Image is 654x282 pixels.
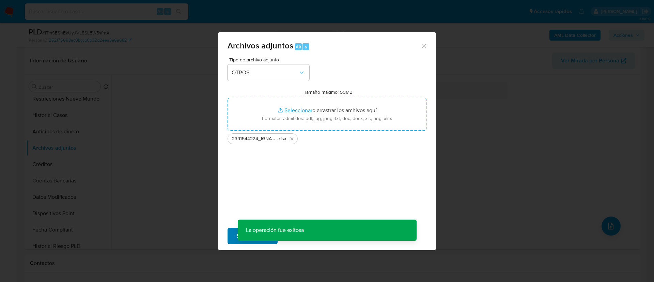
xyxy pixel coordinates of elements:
[421,42,427,48] button: Cerrar
[228,228,278,244] button: Subir archivo
[277,135,286,142] span: .xlsx
[228,64,309,81] button: OTROS
[305,44,307,50] span: a
[289,228,311,243] span: Cancelar
[236,228,269,243] span: Subir archivo
[288,135,296,143] button: Eliminar 2391544224_IGNACIO SANTIAGO GOMEZ_AGOATO 2025.xlsx
[232,135,277,142] span: 2391544224_IGNACIO [PERSON_NAME] 2025
[228,40,293,51] span: Archivos adjuntos
[232,69,298,76] span: OTROS
[229,57,311,62] span: Tipo de archivo adjunto
[228,131,426,144] ul: Archivos seleccionados
[296,44,301,50] span: Alt
[304,89,353,95] label: Tamaño máximo: 50MB
[238,220,312,241] p: La operación fue exitosa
